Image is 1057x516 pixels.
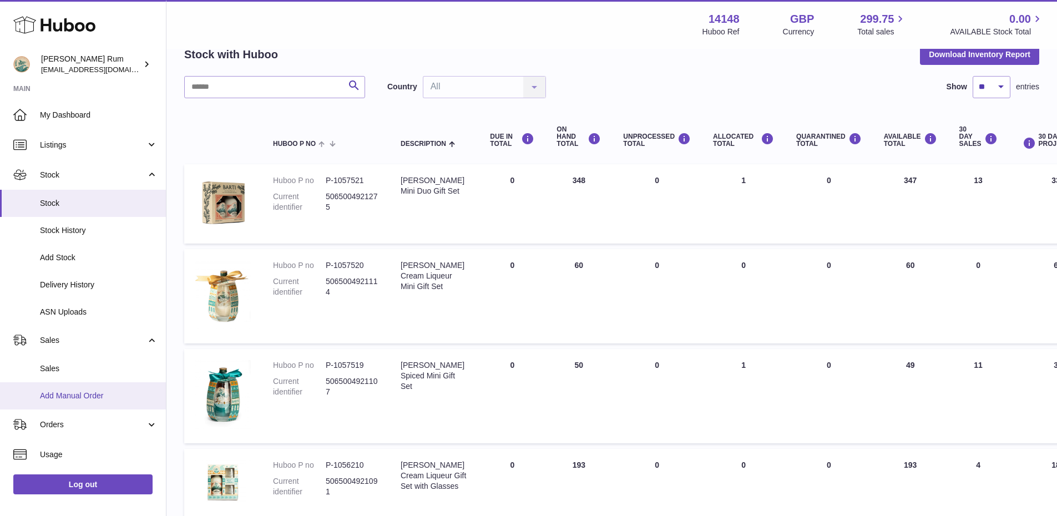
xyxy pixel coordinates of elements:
[873,249,948,343] td: 60
[184,47,278,62] h2: Stock with Huboo
[950,27,1044,37] span: AVAILABLE Stock Total
[948,249,1009,343] td: 0
[401,175,468,196] div: [PERSON_NAME] Mini Duo Gift Set
[884,133,937,148] div: AVAILABLE Total
[479,349,545,443] td: 0
[40,391,158,401] span: Add Manual Order
[796,133,862,148] div: QUARANTINED Total
[40,252,158,263] span: Add Stock
[827,176,831,185] span: 0
[326,191,378,213] dd: 5065004921275
[273,175,326,186] dt: Huboo P no
[790,12,814,27] strong: GBP
[41,54,141,75] div: [PERSON_NAME] Rum
[401,260,468,292] div: [PERSON_NAME] Cream Liqueur Mini Gift Set
[273,460,326,471] dt: Huboo P no
[13,56,30,73] img: mail@bartirum.wales
[709,12,740,27] strong: 14148
[40,449,158,460] span: Usage
[40,198,158,209] span: Stock
[557,126,601,148] div: ON HAND Total
[860,12,894,27] span: 299.75
[612,164,702,244] td: 0
[713,133,774,148] div: ALLOCATED Total
[40,307,158,317] span: ASN Uploads
[702,27,740,37] div: Huboo Ref
[950,12,1044,37] a: 0.00 AVAILABLE Stock Total
[273,376,326,397] dt: Current identifier
[545,164,612,244] td: 348
[40,363,158,374] span: Sales
[947,82,967,92] label: Show
[40,110,158,120] span: My Dashboard
[623,133,691,148] div: UNPROCESSED Total
[545,349,612,443] td: 50
[827,361,831,370] span: 0
[195,260,251,330] img: product image
[13,474,153,494] a: Log out
[387,82,417,92] label: Country
[959,126,998,148] div: 30 DAY SALES
[326,276,378,297] dd: 5065004921114
[401,360,468,392] div: [PERSON_NAME] Spiced Mini Gift Set
[612,349,702,443] td: 0
[857,12,907,37] a: 299.75 Total sales
[40,335,146,346] span: Sales
[857,27,907,37] span: Total sales
[702,164,785,244] td: 1
[401,140,446,148] span: Description
[273,360,326,371] dt: Huboo P no
[948,349,1009,443] td: 11
[702,249,785,343] td: 0
[479,164,545,244] td: 0
[827,461,831,469] span: 0
[873,349,948,443] td: 49
[1016,82,1039,92] span: entries
[545,249,612,343] td: 60
[41,65,163,74] span: [EMAIL_ADDRESS][DOMAIN_NAME]
[326,476,378,497] dd: 5065004921091
[490,133,534,148] div: DUE IN TOTAL
[40,140,146,150] span: Listings
[195,460,251,504] img: product image
[195,360,251,429] img: product image
[873,164,948,244] td: 347
[702,349,785,443] td: 1
[326,260,378,271] dd: P-1057520
[783,27,815,37] div: Currency
[195,175,251,230] img: product image
[273,276,326,297] dt: Current identifier
[326,175,378,186] dd: P-1057521
[612,249,702,343] td: 0
[326,376,378,397] dd: 5065004921107
[326,460,378,471] dd: P-1056210
[273,476,326,497] dt: Current identifier
[479,249,545,343] td: 0
[273,191,326,213] dt: Current identifier
[326,360,378,371] dd: P-1057519
[948,164,1009,244] td: 13
[40,419,146,430] span: Orders
[40,170,146,180] span: Stock
[1009,12,1031,27] span: 0.00
[273,140,316,148] span: Huboo P no
[40,280,158,290] span: Delivery History
[827,261,831,270] span: 0
[401,460,468,492] div: [PERSON_NAME] Cream Liqueur Gift Set with Glasses
[40,225,158,236] span: Stock History
[273,260,326,271] dt: Huboo P no
[920,44,1039,64] button: Download Inventory Report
